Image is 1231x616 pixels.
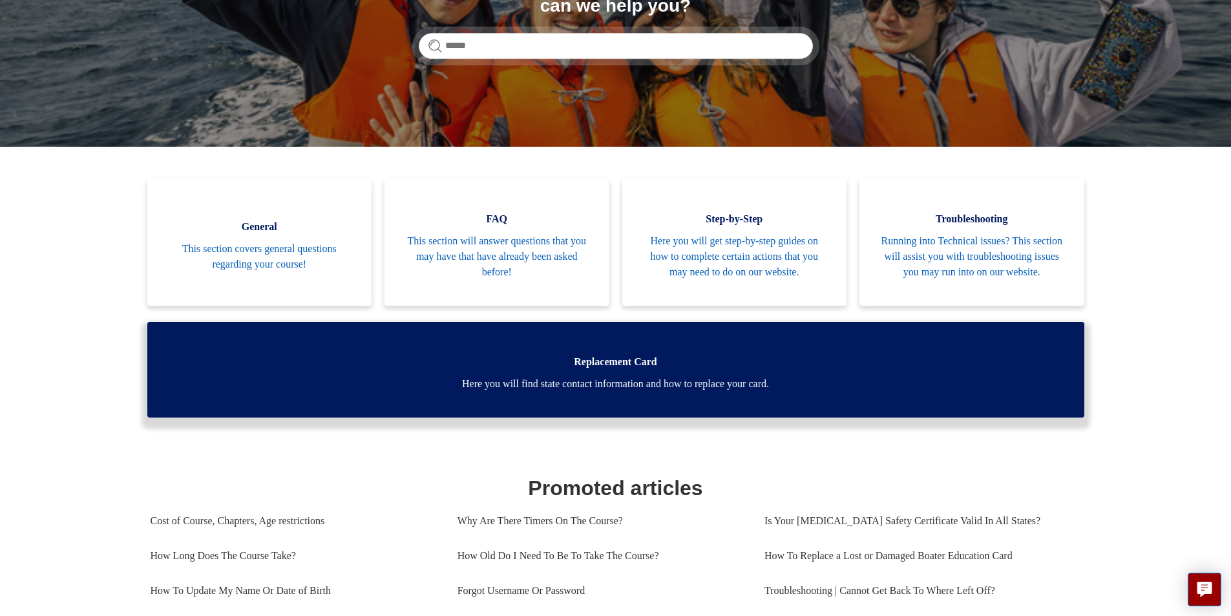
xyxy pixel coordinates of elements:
span: Replacement Card [167,354,1065,370]
h1: Promoted articles [151,473,1081,504]
button: Live chat [1188,573,1221,606]
span: Running into Technical issues? This section will assist you with troubleshooting issues you may r... [879,233,1065,280]
a: Step-by-Step Here you will get step-by-step guides on how to complete certain actions that you ma... [622,179,847,306]
span: This section will answer questions that you may have that have already been asked before! [404,233,590,280]
a: Why Are There Timers On The Course? [458,504,745,538]
span: Troubleshooting [879,211,1065,227]
a: Replacement Card Here you will find state contact information and how to replace your card. [147,322,1084,418]
a: Troubleshooting | Cannot Get Back To Where Left Off? [764,573,1071,608]
a: Forgot Username Or Password [458,573,745,608]
span: Here you will find state contact information and how to replace your card. [167,376,1065,392]
input: Search [419,33,813,59]
a: FAQ This section will answer questions that you may have that have already been asked before! [384,179,609,306]
a: Cost of Course, Chapters, Age restrictions [151,504,438,538]
a: How Long Does The Course Take? [151,538,438,573]
a: How To Replace a Lost or Damaged Boater Education Card [764,538,1071,573]
a: Is Your [MEDICAL_DATA] Safety Certificate Valid In All States? [764,504,1071,538]
a: Troubleshooting Running into Technical issues? This section will assist you with troubleshooting ... [859,179,1084,306]
a: General This section covers general questions regarding your course! [147,179,372,306]
span: Here you will get step-by-step guides on how to complete certain actions that you may need to do ... [642,233,828,280]
span: General [167,219,353,235]
span: Step-by-Step [642,211,828,227]
span: FAQ [404,211,590,227]
a: How Old Do I Need To Be To Take The Course? [458,538,745,573]
a: How To Update My Name Or Date of Birth [151,573,438,608]
span: This section covers general questions regarding your course! [167,241,353,272]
